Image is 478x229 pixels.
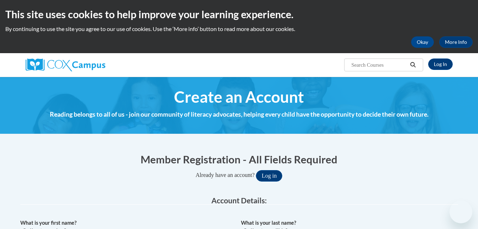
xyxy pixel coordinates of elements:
iframe: Button to launch messaging window, conversation in progress [450,200,472,223]
button: Search [408,61,418,69]
span: Already have an account? [196,172,255,178]
img: Cox Campus [26,58,105,71]
p: By continuing to use the site you agree to our use of cookies. Use the ‘More info’ button to read... [5,25,473,33]
button: Okay [411,36,434,48]
a: Log In [428,58,453,70]
input: Search Courses [351,61,408,69]
span: Create an Account [174,87,304,106]
button: Log in [256,170,282,182]
h1: Member Registration - All Fields Required [20,152,458,167]
span: Account Details: [211,196,267,205]
h4: Reading belongs to all of us - join our community of literacy advocates, helping every child have... [20,110,458,119]
h2: This site uses cookies to help improve your learning experience. [5,7,473,21]
a: More Info [439,36,473,48]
